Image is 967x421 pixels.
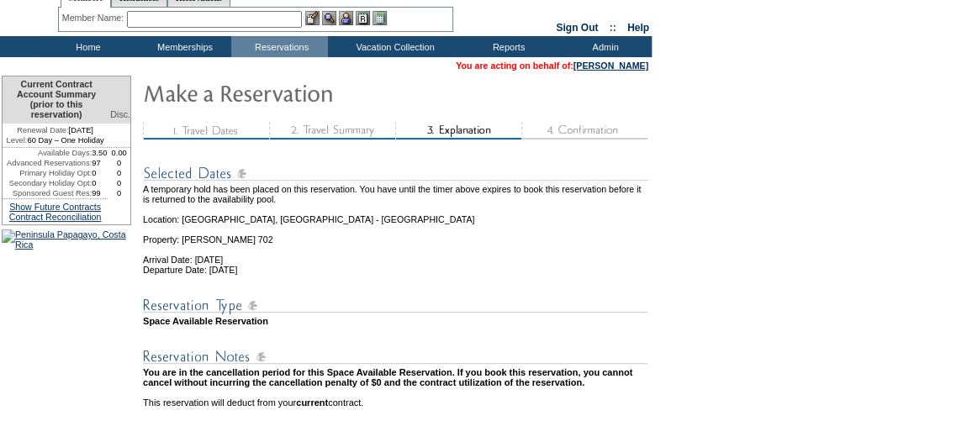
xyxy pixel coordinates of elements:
img: Peninsula Papagayo, Costa Rica [2,229,131,250]
td: 0 [92,178,108,188]
img: Make Reservation [143,76,479,109]
img: Reservation Dates [143,163,647,184]
a: Contract Reconciliation [9,212,102,222]
td: 60 Day – One Holiday [3,135,108,148]
img: b_calculator.gif [373,11,387,25]
img: View [322,11,336,25]
a: [PERSON_NAME] [573,61,648,71]
a: Sign Out [556,22,598,34]
img: step3_state2.gif [395,122,521,139]
td: Property: [PERSON_NAME] 702 [143,224,650,245]
span: Renewal Date: [17,125,68,135]
img: step4_state1.gif [521,122,647,139]
span: You are acting on behalf of: [456,61,648,71]
span: Disc. [110,109,130,119]
img: Impersonate [339,11,353,25]
a: Help [627,22,649,34]
td: Reservations [231,36,328,57]
td: 0 [108,188,130,198]
td: Space Available Reservation [143,316,650,326]
a: Show Future Contracts [9,202,101,212]
td: 0.00 [108,148,130,158]
td: 97 [92,158,108,168]
td: Available Days: [3,148,92,158]
td: 0 [108,168,130,178]
td: This reservation will deduct from your contract. [143,397,650,408]
td: Reports [458,36,555,57]
td: Vacation Collection [328,36,458,57]
td: 0 [108,178,130,188]
img: step1_state3.gif [143,122,269,139]
td: You are in the cancellation period for this Space Available Reservation. If you book this reserva... [143,367,650,387]
td: Current Contract Account Summary (prior to this reservation) [3,76,108,124]
div: Member Name: [62,11,127,25]
td: Home [38,36,135,57]
td: Departure Date: [DATE] [143,265,650,275]
span: :: [610,22,616,34]
td: 3.50 [92,148,108,158]
td: Secondary Holiday Opt: [3,178,92,188]
img: Reservation Type [143,295,647,316]
img: Reservations [356,11,370,25]
td: A temporary hold has been placed on this reservation. You have until the timer above expires to b... [143,184,650,204]
td: Arrival Date: [DATE] [143,245,650,265]
td: 0 [108,158,130,168]
td: Location: [GEOGRAPHIC_DATA], [GEOGRAPHIC_DATA] - [GEOGRAPHIC_DATA] [143,204,650,224]
td: Advanced Reservations: [3,158,92,168]
img: step2_state3.gif [269,122,395,139]
td: 0 [92,168,108,178]
td: 99 [92,188,108,198]
td: Primary Holiday Opt: [3,168,92,178]
td: [DATE] [3,124,108,135]
img: Reservation Notes [143,346,647,367]
td: Admin [555,36,652,57]
td: Sponsored Guest Res: [3,188,92,198]
b: current [296,397,328,408]
span: Level: [7,135,28,145]
td: Memberships [135,36,231,57]
img: b_edit.gif [305,11,320,25]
